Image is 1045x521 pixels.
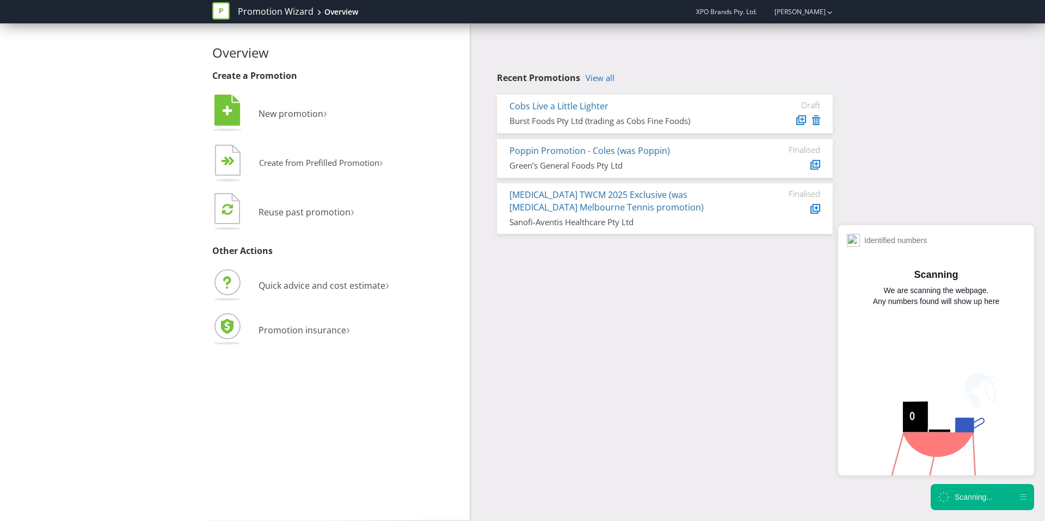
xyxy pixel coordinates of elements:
a: Promotion insurance› [212,324,350,336]
span: › [351,202,354,220]
a: Quick advice and cost estimate› [212,280,389,291]
span: › [346,320,350,338]
a: [PERSON_NAME] [764,7,826,16]
div: Overview [324,7,358,17]
span: Promotion insurance [259,324,346,336]
a: Poppin Promotion - Coles (was Poppin) [509,145,670,157]
div: Green’s General Foods Pty Ltd [509,160,739,171]
a: Cobs Live a Little Lighter [509,100,608,112]
span: Recent Promotions [497,72,580,84]
button: Create from Prefilled Promotion› [212,142,384,185]
h3: Create a Promotion [212,71,462,81]
span: › [379,153,383,170]
span: New promotion [259,108,323,120]
div: Burst Foods Pty Ltd (trading as Cobs Fine Foods) [509,115,739,127]
a: [MEDICAL_DATA] TWCM 2025 Exclusive (was [MEDICAL_DATA] Melbourne Tennis promotion) [509,189,704,213]
span: Create from Prefilled Promotion [259,157,379,168]
span: XPO Brands Pty. Ltd. [696,7,757,16]
tspan:  [222,203,233,215]
div: Finalised [755,189,820,199]
span: Reuse past promotion [259,206,351,218]
span: › [385,275,389,293]
h2: Overview [212,46,462,60]
a: Promotion Wizard [238,5,313,18]
tspan:  [228,156,235,166]
tspan:  [223,105,232,117]
span: › [323,103,327,121]
a: View all [586,73,614,83]
span: Quick advice and cost estimate [259,280,385,291]
h3: Other Actions [212,246,462,256]
div: Finalised [755,145,820,154]
div: Draft [755,100,820,110]
div: Sanofi-Aventis Healthcare Pty Ltd [509,216,739,228]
